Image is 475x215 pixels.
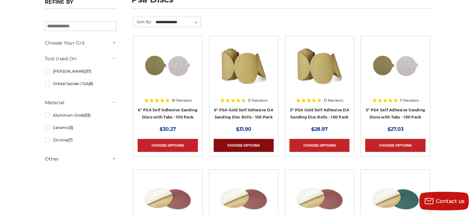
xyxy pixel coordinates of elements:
[400,99,419,102] span: 11 Reviews
[68,138,73,142] span: (7)
[45,66,117,77] a: [PERSON_NAME]
[45,135,117,145] a: Zirconia
[88,81,93,86] span: (6)
[371,41,420,90] img: 5 inch PSA Disc
[295,41,344,90] img: 5" Sticky Backed Sanding Discs on a roll
[214,41,274,101] a: 6" DA Sanding Discs on a Roll
[45,55,117,62] h5: Tool Used On
[236,126,251,132] span: $31.90
[45,39,117,47] h5: Choose Your Grit
[143,41,192,90] img: 6 inch psa sanding disc
[160,126,176,132] span: $30.27
[365,41,425,101] a: 5 inch PSA Disc
[436,198,465,204] span: Contact us
[138,108,197,119] a: 6" PSA Self Adhesive Sanding Discs with Tabs - 100 Pack
[419,192,469,210] button: Contact us
[133,17,152,26] label: Sort By:
[45,78,117,89] a: Orbital Sander / DA
[45,122,117,133] a: Ceramic
[45,110,117,121] a: Aluminum Oxide
[366,108,425,119] a: 5" PSA Self Adhesive Sanding Discs with Tabs - 100 Pack
[214,108,273,119] a: 6" PSA Gold Self Adhesive DA Sanding Disc Rolls - 100 Pack
[45,155,117,163] h5: Other
[387,126,404,132] span: $27.03
[289,41,349,101] a: 5" Sticky Backed Sanding Discs on a roll
[138,139,198,152] a: Choose Options
[365,139,425,152] a: Choose Options
[248,99,267,102] span: 31 Reviews
[323,99,343,102] span: 31 Reviews
[155,18,201,27] select: Sort By:
[219,41,268,90] img: 6" DA Sanding Discs on a Roll
[45,99,117,106] h5: Material
[69,125,73,130] span: (3)
[289,139,349,152] a: Choose Options
[290,108,349,119] a: 5" PSA Gold Self Adhesive DA Sanding Disc Rolls - 100 Pack
[214,139,274,152] a: Choose Options
[138,41,198,101] a: 6 inch psa sanding disc
[172,99,192,102] span: 18 Reviews
[85,69,91,74] span: (17)
[85,113,91,118] span: (13)
[311,126,328,132] span: $28.97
